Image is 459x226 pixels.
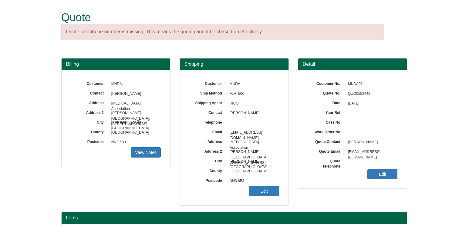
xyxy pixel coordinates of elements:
[345,89,398,99] span: QUO0553449
[227,89,279,99] span: FLAT500
[71,99,108,106] label: Address
[189,128,227,135] label: Email
[189,108,227,115] label: Contact
[66,215,402,221] h2: Items
[367,169,397,179] a: Edit
[71,128,108,135] label: County
[307,147,345,154] label: Quote Email
[227,79,279,89] span: MNDA
[131,147,161,158] a: View Notes
[307,108,345,115] label: Your Ref
[189,79,227,86] label: Customer
[189,167,227,174] label: County
[307,79,345,86] label: Customer No.
[189,89,227,96] label: Ship Method
[227,167,279,176] span: [GEOGRAPHIC_DATA]
[307,89,345,96] label: Quote No.
[249,186,279,196] a: Edit
[307,118,345,125] label: Case No
[189,176,227,183] label: Postcode
[307,157,345,169] label: Quote Telephone
[307,128,345,135] label: Work Order No
[71,118,108,125] label: City
[227,138,279,147] span: [MEDICAL_DATA] Association
[345,99,398,108] span: [DATE]
[307,138,345,145] label: Quote Contact
[227,157,279,167] span: [PERSON_NAME][GEOGRAPHIC_DATA]
[71,79,108,86] label: Customer
[227,147,279,157] span: [PERSON_NAME][GEOGRAPHIC_DATA], [STREET_ADDRESS]
[108,118,161,128] span: [PERSON_NAME][GEOGRAPHIC_DATA]
[71,108,108,115] label: Address 2
[189,147,227,154] label: Address 2
[227,176,279,186] span: NN3 6BJ
[189,118,227,125] label: Telephone
[227,108,279,118] span: [PERSON_NAME]
[345,79,398,89] span: MNDA01
[108,89,161,99] span: [PERSON_NAME]
[108,99,161,108] span: [MEDICAL_DATA] Association
[189,157,227,164] label: City
[227,128,279,138] span: [EMAIL_ADDRESS][DOMAIN_NAME]
[345,138,398,147] span: [PERSON_NAME]
[61,24,384,40] div: Quote Telephone number is missing. This means the quote cannot be chased up effectively.
[189,99,227,106] label: Shipping Agent
[303,61,402,67] h3: Detail
[61,12,384,24] h1: Quote
[71,138,108,145] label: Postcode
[108,128,161,138] span: [GEOGRAPHIC_DATA]
[108,108,161,118] span: [PERSON_NAME][GEOGRAPHIC_DATA], [STREET_ADDRESS]
[66,61,166,67] h3: Billing
[108,79,161,89] span: MNDA
[184,61,284,67] h3: Shipping
[71,89,108,96] label: Contact
[307,99,345,106] label: Date
[189,138,227,145] label: Address
[345,147,398,157] span: [EMAIL_ADDRESS][DOMAIN_NAME]
[108,138,161,147] span: NN3 6BJ
[227,99,279,108] span: RICO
